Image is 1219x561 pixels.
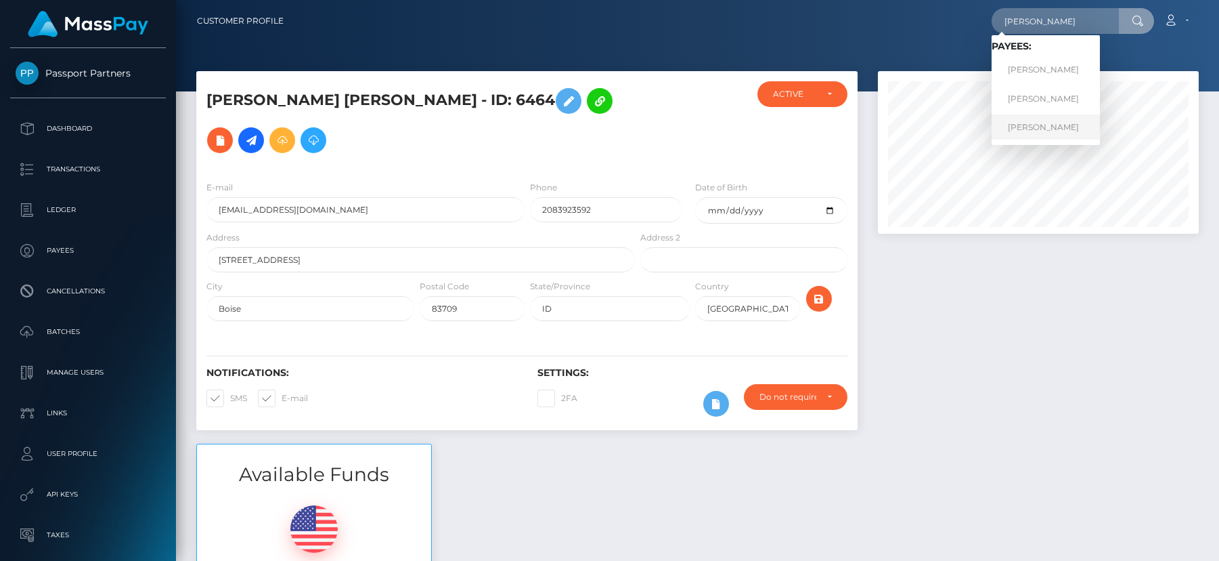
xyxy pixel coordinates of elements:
a: [PERSON_NAME] [992,115,1100,140]
p: API Keys [16,484,160,505]
p: Payees [16,241,160,261]
h6: Settings: [537,367,848,379]
label: E-mail [206,182,233,194]
div: Do not require [759,392,816,402]
p: Taxes [16,525,160,545]
a: Manage Users [10,356,166,390]
label: Address [206,232,240,244]
p: Ledger [16,200,160,220]
a: Links [10,396,166,430]
label: Phone [530,182,557,194]
p: Dashboard [16,119,160,139]
label: Address 2 [640,232,680,244]
img: MassPay Logo [28,11,148,37]
label: SMS [206,390,247,407]
label: Date of Birth [695,182,747,194]
span: Passport Partners [10,67,166,79]
label: E-mail [258,390,308,407]
h3: Available Funds [197,461,431,488]
label: State/Province [530,280,590,293]
p: Transactions [16,159,160,180]
a: Ledger [10,193,166,227]
img: Passport Partners [16,62,39,85]
p: User Profile [16,444,160,464]
a: Batches [10,315,166,349]
label: Postal Code [420,280,469,293]
a: Transactions [10,152,166,186]
label: 2FA [537,390,577,407]
a: Taxes [10,518,166,552]
a: API Keys [10,478,166,512]
a: [PERSON_NAME] [992,86,1100,111]
a: Payees [10,234,166,268]
a: Cancellations [10,274,166,308]
button: ACTIVE [757,81,847,107]
p: Links [16,403,160,423]
h6: Payees: [992,41,1100,52]
a: [PERSON_NAME] [992,58,1100,83]
p: Cancellations [16,281,160,302]
h6: Notifications: [206,367,517,379]
a: Customer Profile [197,7,284,35]
a: Initiate Payout [238,127,264,153]
p: Manage Users [16,362,160,383]
button: Do not require [744,384,847,410]
label: City [206,280,223,293]
div: ACTIVE [773,89,816,100]
h5: [PERSON_NAME] [PERSON_NAME] - ID: 6464 [206,81,627,160]
p: Batches [16,322,160,342]
input: Search... [992,8,1119,34]
img: USD.png [290,505,338,553]
a: Dashboard [10,112,166,146]
label: Country [695,280,729,293]
a: User Profile [10,437,166,471]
